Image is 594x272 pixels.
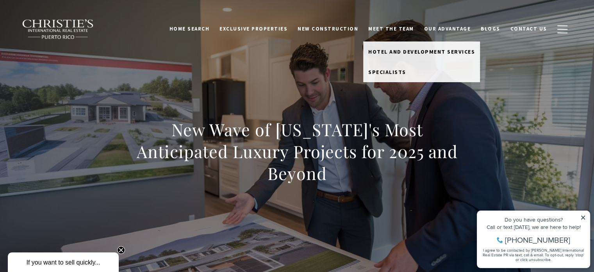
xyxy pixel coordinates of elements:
[293,22,363,36] a: New Construction
[8,18,113,23] div: Do you have questions?
[10,48,111,63] span: I agree to be contacted by [PERSON_NAME] International Real Estate PR via text, call & email. To ...
[298,25,358,32] span: New Construction
[26,259,100,266] span: If you want to sell quickly...
[22,19,95,40] img: Christie's International Real Estate black text logo
[368,48,475,55] span: Hotel and Development Services
[117,246,125,254] button: Close teaser
[363,62,480,82] a: Specialists
[481,25,500,32] span: Blogs
[363,41,480,62] a: Hotel and Development Services
[32,37,97,45] span: [PHONE_NUMBER]
[219,25,287,32] span: Exclusive Properties
[164,22,215,36] a: Home Search
[363,22,419,36] a: Meet the Team
[214,22,293,36] a: Exclusive Properties
[368,68,406,76] span: Specialists
[510,25,547,32] span: Contact Us
[8,252,119,272] div: If you want to sell quickly... Close teaser
[8,25,113,31] div: Call or text [DATE], we are here to help!
[552,18,573,41] button: button
[476,22,505,36] a: Blogs
[424,25,471,32] span: Our Advantage
[419,22,476,36] a: Our Advantage
[125,119,469,184] h1: New Wave of [US_STATE]'s Most Anticipated Luxury Projects for 2025 and Beyond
